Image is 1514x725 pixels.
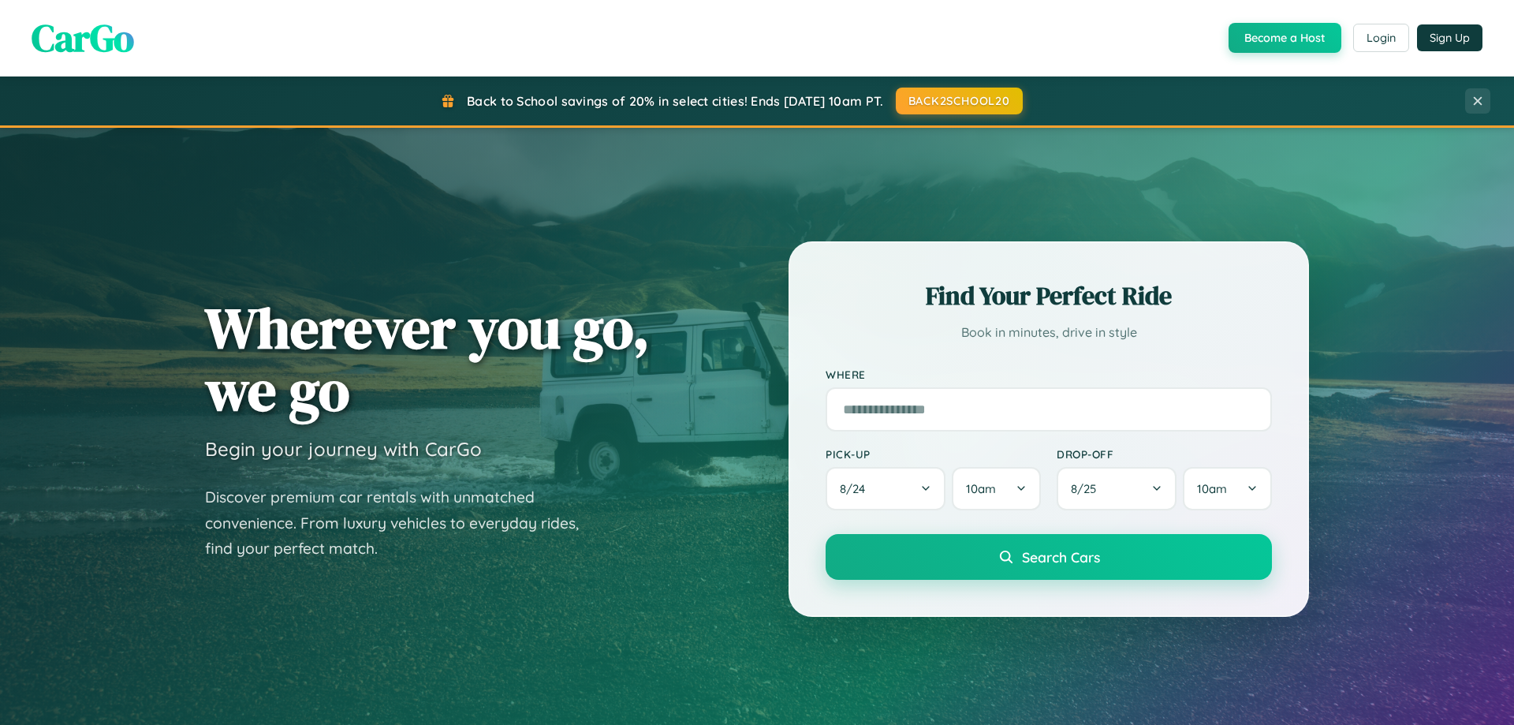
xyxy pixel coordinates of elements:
button: 10am [1183,467,1272,510]
label: Where [826,368,1272,381]
h3: Begin your journey with CarGo [205,437,482,461]
span: 10am [966,481,996,496]
button: Sign Up [1417,24,1482,51]
span: 8 / 24 [840,481,873,496]
button: Search Cars [826,534,1272,580]
h2: Find Your Perfect Ride [826,278,1272,313]
p: Book in minutes, drive in style [826,321,1272,344]
label: Pick-up [826,447,1041,461]
label: Drop-off [1057,447,1272,461]
button: 8/24 [826,467,945,510]
button: 10am [952,467,1041,510]
h1: Wherever you go, we go [205,297,650,421]
p: Discover premium car rentals with unmatched convenience. From luxury vehicles to everyday rides, ... [205,484,599,562]
button: 8/25 [1057,467,1177,510]
span: Search Cars [1022,548,1100,566]
span: 8 / 25 [1071,481,1104,496]
span: CarGo [32,12,134,64]
button: BACK2SCHOOL20 [896,88,1023,114]
span: Back to School savings of 20% in select cities! Ends [DATE] 10am PT. [467,93,883,109]
button: Become a Host [1229,23,1341,53]
button: Login [1353,24,1409,52]
span: 10am [1197,481,1227,496]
